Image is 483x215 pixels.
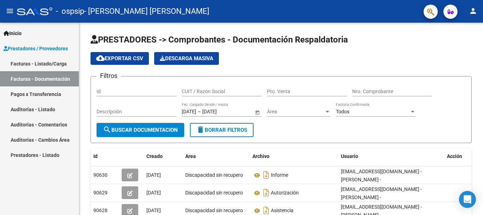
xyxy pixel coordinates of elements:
h3: Filtros [97,71,121,81]
span: 90629 [93,190,107,196]
span: Discapacidad sin recupero [185,208,243,213]
span: Descarga Masiva [160,55,213,62]
span: [DATE] [146,208,161,213]
button: Open calendar [254,108,261,116]
button: Borrar Filtros [190,123,254,137]
mat-icon: delete [196,125,205,134]
span: Borrar Filtros [196,127,247,133]
span: [DATE] [146,190,161,196]
span: - [PERSON_NAME] [PERSON_NAME] [84,4,209,19]
span: PRESTADORES -> Comprobantes - Documentación Respaldatoria [91,35,348,45]
mat-icon: menu [6,7,14,15]
button: Buscar Documentacion [97,123,184,137]
span: Discapacidad sin recupero [185,190,243,196]
span: Prestadores / Proveedores [4,45,68,52]
span: Área [267,109,324,115]
span: 90628 [93,208,107,213]
button: Descarga Masiva [154,52,219,65]
span: [DATE] [146,172,161,178]
span: Asistencia [271,208,293,214]
span: Usuario [341,153,358,159]
span: 90630 [93,172,107,178]
span: Area [185,153,196,159]
span: – [198,109,201,115]
datatable-header-cell: Area [182,149,250,164]
datatable-header-cell: Acción [444,149,479,164]
mat-icon: cloud_download [96,54,105,62]
datatable-header-cell: Archivo [250,149,338,164]
app-download-masive: Descarga masiva de comprobantes (adjuntos) [154,52,219,65]
input: Fecha inicio [182,109,196,115]
datatable-header-cell: Creado [144,149,182,164]
span: Informe [271,172,288,178]
span: Exportar CSV [96,55,143,62]
span: Buscar Documentacion [103,127,178,133]
span: Inicio [4,29,22,37]
span: Discapacidad sin recupero [185,172,243,178]
datatable-header-cell: Usuario [338,149,444,164]
mat-icon: person [469,7,477,15]
datatable-header-cell: Id [91,149,119,164]
span: Autorización [271,190,299,196]
div: Open Intercom Messenger [459,191,476,208]
mat-icon: search [103,125,111,134]
i: Descargar documento [262,187,271,198]
span: Acción [447,153,462,159]
span: [EMAIL_ADDRESS][DOMAIN_NAME] - [PERSON_NAME] - [341,186,422,200]
span: - ospsip [56,4,84,19]
input: Fecha fin [202,109,237,115]
span: Todos [336,109,349,114]
span: Creado [146,153,163,159]
button: Exportar CSV [91,52,149,65]
span: Archivo [252,153,269,159]
span: Id [93,153,98,159]
span: [EMAIL_ADDRESS][DOMAIN_NAME] - [PERSON_NAME] - [341,169,422,182]
i: Descargar documento [262,169,271,181]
